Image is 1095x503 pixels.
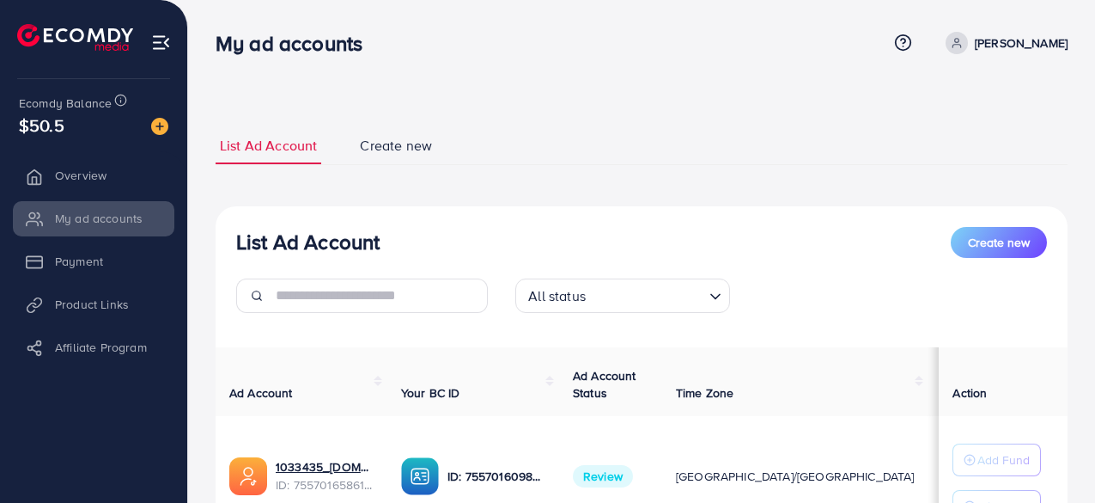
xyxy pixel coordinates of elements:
[216,31,376,56] h3: My ad accounts
[401,457,439,495] img: ic-ba-acc.ded83a64.svg
[229,384,293,402] span: Ad Account
[447,466,545,487] p: ID: 7557016098915237905
[573,465,633,488] span: Review
[236,230,380,255] h3: List Ad Account
[525,284,589,309] span: All status
[951,227,1047,258] button: Create new
[229,457,267,495] img: ic-ads-acc.e4c84228.svg
[276,458,374,494] div: <span class='underline'>1033435_havenify.pk_1759505091682</span></br>7557016586192814098
[676,468,915,485] span: [GEOGRAPHIC_DATA]/[GEOGRAPHIC_DATA]
[276,458,374,475] a: 1033435_[DOMAIN_NAME]_1759505091682
[151,118,168,135] img: image
[515,279,730,313] div: Search for option
[401,384,460,402] span: Your BC ID
[591,280,703,309] input: Search for option
[151,33,171,52] img: menu
[975,33,1068,53] p: [PERSON_NAME]
[676,384,733,402] span: Time Zone
[220,136,317,156] span: List Ad Account
[939,32,1068,54] a: [PERSON_NAME]
[977,450,1030,470] p: Add Fund
[276,476,374,494] span: ID: 7557016586192814098
[19,113,64,138] span: $50.5
[573,367,636,402] span: Ad Account Status
[968,234,1030,251] span: Create new
[360,136,432,156] span: Create new
[19,95,112,112] span: Ecomdy Balance
[952,444,1041,476] button: Add Fund
[17,24,133,51] img: logo
[952,384,987,402] span: Action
